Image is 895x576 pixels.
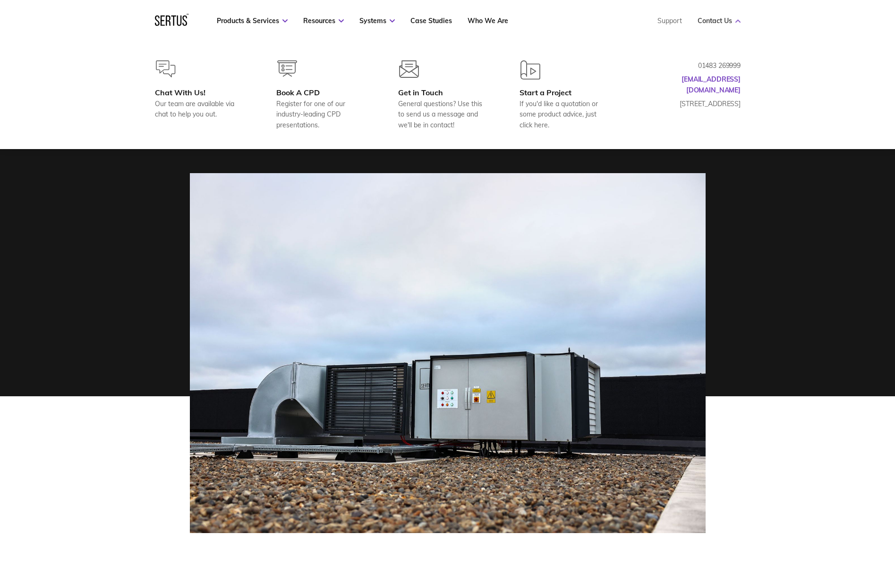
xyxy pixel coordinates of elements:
[682,75,741,94] a: [EMAIL_ADDRESS][DOMAIN_NAME]
[276,60,367,130] a: Book A CPDRegister for one of our industry-leading CPD presentations.
[398,99,489,130] div: General questions? Use this to send us a message and we'll be in contact!
[657,17,682,25] a: Support
[155,88,246,97] div: Chat With Us!
[520,88,611,97] div: Start a Project
[646,60,741,71] p: 01483 269999
[520,99,611,130] div: If you'd like a quotation or some product advice, just click here.
[468,17,508,25] a: Who We Are
[520,60,611,130] a: Start a ProjectIf you'd like a quotation or some product advice, just click here.
[698,17,741,25] a: Contact Us
[646,99,741,109] p: [STREET_ADDRESS]
[359,17,395,25] a: Systems
[398,60,489,130] a: Get in TouchGeneral questions? Use this to send us a message and we'll be in contact!
[725,467,895,576] iframe: Chat Widget
[276,88,367,97] div: Book A CPD
[276,99,367,130] div: Register for one of our industry-leading CPD presentations.
[155,60,246,130] a: Chat With Us!Our team are available via chat to help you out.
[155,99,246,120] div: Our team are available via chat to help you out.
[398,88,489,97] div: Get in Touch
[303,17,344,25] a: Resources
[217,17,288,25] a: Products & Services
[410,17,452,25] a: Case Studies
